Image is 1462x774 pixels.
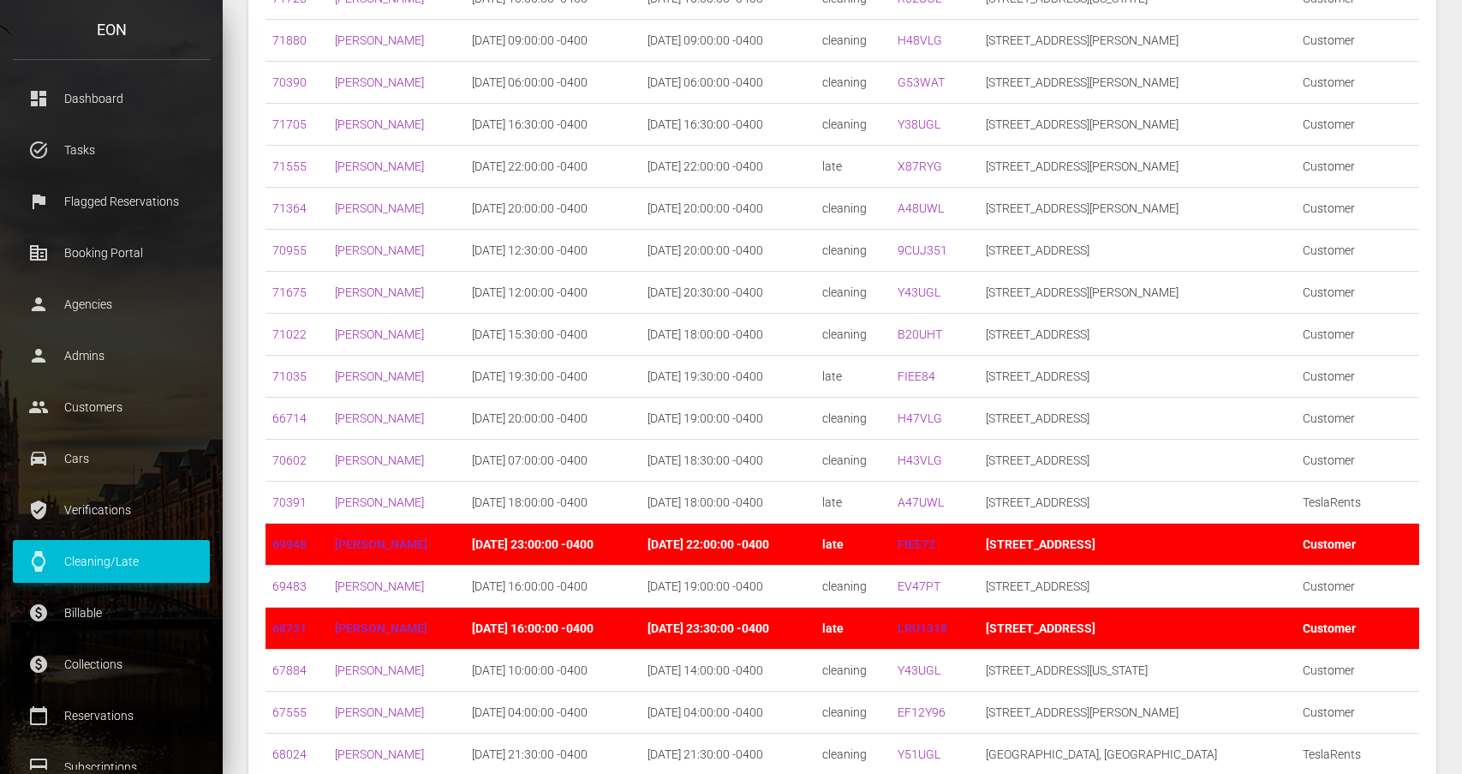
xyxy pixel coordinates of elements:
[979,20,1296,62] td: [STREET_ADDRESS][PERSON_NAME]
[13,334,210,377] a: person Admins
[898,159,942,173] a: X87RYG
[815,272,891,314] td: cleaning
[13,437,210,480] a: drive_eta Cars
[335,663,424,677] a: [PERSON_NAME]
[815,482,891,524] td: late
[1296,566,1419,608] td: Customer
[898,579,940,593] a: EV47PT
[979,230,1296,272] td: [STREET_ADDRESS]
[26,600,197,626] p: Billable
[465,146,641,188] td: [DATE] 22:00:00 -0400
[815,230,891,272] td: cleaning
[335,411,424,425] a: [PERSON_NAME]
[1296,398,1419,440] td: Customer
[979,272,1296,314] td: [STREET_ADDRESS][PERSON_NAME]
[465,440,641,482] td: [DATE] 07:00:00 -0400
[815,146,891,188] td: late
[272,243,307,257] a: 70955
[641,440,816,482] td: [DATE] 18:30:00 -0400
[641,482,816,524] td: [DATE] 18:00:00 -0400
[335,243,424,257] a: [PERSON_NAME]
[26,446,197,471] p: Cars
[641,314,816,356] td: [DATE] 18:00:00 -0400
[898,537,935,551] a: FIEE72
[898,663,940,677] a: Y43UGL
[13,180,210,223] a: flag Flagged Reservations
[465,482,641,524] td: [DATE] 18:00:00 -0400
[979,566,1296,608] td: [STREET_ADDRESS]
[815,650,891,692] td: cleaning
[1296,524,1419,566] td: Customer
[465,104,641,146] td: [DATE] 16:30:00 -0400
[335,201,424,215] a: [PERSON_NAME]
[815,398,891,440] td: cleaning
[465,566,641,608] td: [DATE] 16:00:00 -0400
[272,537,307,551] a: 69948
[898,369,935,383] a: FIEE84
[26,189,197,214] p: Flagged Reservations
[13,283,210,326] a: person Agencies
[465,356,641,398] td: [DATE] 19:30:00 -0400
[335,327,424,341] a: [PERSON_NAME]
[26,291,197,317] p: Agencies
[272,663,307,677] a: 67884
[979,608,1296,650] td: [STREET_ADDRESS]
[1296,440,1419,482] td: Customer
[641,608,816,650] td: [DATE] 23:30:00 -0400
[641,272,816,314] td: [DATE] 20:30:00 -0400
[272,705,307,719] a: 67555
[641,692,816,734] td: [DATE] 04:00:00 -0400
[641,146,816,188] td: [DATE] 22:00:00 -0400
[1296,272,1419,314] td: Customer
[898,453,942,467] a: H43VLG
[26,651,197,677] p: Collections
[272,579,307,593] a: 69483
[335,495,424,509] a: [PERSON_NAME]
[898,327,942,341] a: B20UHT
[465,188,641,230] td: [DATE] 20:00:00 -0400
[979,62,1296,104] td: [STREET_ADDRESS][PERSON_NAME]
[898,243,947,257] a: 9CUJ351
[335,33,424,47] a: [PERSON_NAME]
[641,356,816,398] td: [DATE] 19:30:00 -0400
[26,549,197,574] p: Cleaning/Late
[26,86,197,111] p: Dashboard
[26,137,197,163] p: Tasks
[1296,356,1419,398] td: Customer
[465,272,641,314] td: [DATE] 12:00:00 -0400
[641,398,816,440] td: [DATE] 19:00:00 -0400
[815,524,891,566] td: late
[465,314,641,356] td: [DATE] 15:30:00 -0400
[979,482,1296,524] td: [STREET_ADDRESS]
[898,747,940,761] a: Y51UGL
[898,495,944,509] a: A47UWL
[1296,20,1419,62] td: Customer
[26,703,197,729] p: Reservations
[1296,62,1419,104] td: Customer
[898,411,942,425] a: H47VLG
[641,524,816,566] td: [DATE] 22:00:00 -0400
[979,356,1296,398] td: [STREET_ADDRESS]
[13,540,210,583] a: watch Cleaning/Late
[898,201,944,215] a: A48UWL
[13,231,210,274] a: corporate_fare Booking Portal
[335,453,424,467] a: [PERSON_NAME]
[641,62,816,104] td: [DATE] 06:00:00 -0400
[815,440,891,482] td: cleaning
[26,343,197,369] p: Admins
[13,694,210,737] a: calendar_today Reservations
[13,77,210,120] a: dashboard Dashboard
[641,20,816,62] td: [DATE] 09:00:00 -0400
[979,398,1296,440] td: [STREET_ADDRESS]
[465,608,641,650] td: [DATE] 16:00:00 -0400
[272,747,307,761] a: 68024
[26,497,197,523] p: Verifications
[26,240,197,266] p: Booking Portal
[979,440,1296,482] td: [STREET_ADDRESS]
[815,692,891,734] td: cleaning
[979,314,1296,356] td: [STREET_ADDRESS]
[26,394,197,420] p: Customers
[335,75,424,89] a: [PERSON_NAME]
[1296,104,1419,146] td: Customer
[13,386,210,429] a: people Customers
